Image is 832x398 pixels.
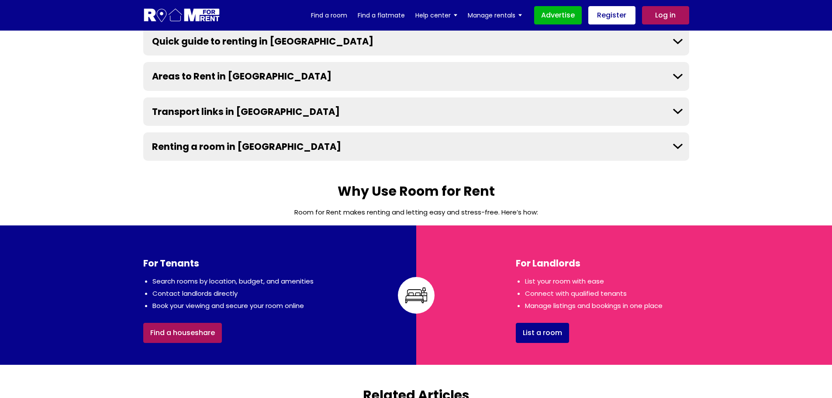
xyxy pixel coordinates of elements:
[143,27,689,55] button: Quick guide to renting in [GEOGRAPHIC_DATA]
[193,183,640,206] h2: Why Use Room for Rent
[143,62,689,90] button: Areas to Rent in [GEOGRAPHIC_DATA]
[516,323,569,343] a: List a room
[525,287,689,300] li: Connect with qualified tenants
[152,287,317,300] li: Contact landlords directly
[143,323,222,343] a: Find a houseshare
[534,6,582,24] a: Advertise
[405,284,428,307] img: ic-soft-2.webp
[588,6,635,24] a: Register
[525,275,689,287] li: List your room with ease
[152,300,317,312] li: Book your viewing and secure your room online
[143,7,221,24] img: Logo for Room for Rent, featuring a welcoming design with a house icon and modern typography
[525,300,689,312] li: Manage listings and bookings in one place
[143,258,317,269] h3: For Tenants
[516,258,689,269] h3: For Landlords
[415,9,457,22] a: Help center
[642,6,689,24] a: Log in
[143,97,689,126] button: Transport links in [GEOGRAPHIC_DATA]
[143,132,689,161] button: Renting a room in [GEOGRAPHIC_DATA]
[311,9,347,22] a: Find a room
[468,9,522,22] a: Manage rentals
[358,9,405,22] a: Find a flatmate
[152,275,317,287] li: Search rooms by location, budget, and amenities
[193,206,640,218] p: Room for Rent makes renting and letting easy and stress-free. Here’s how:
